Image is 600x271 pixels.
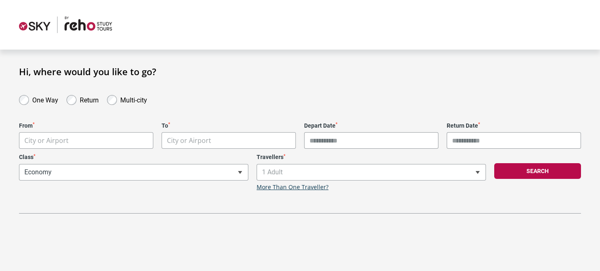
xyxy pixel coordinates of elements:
label: From [19,122,153,129]
label: Depart Date [304,122,438,129]
span: 1 Adult [257,164,486,180]
span: City or Airport [167,136,211,145]
span: City or Airport [19,132,153,149]
span: 1 Adult [257,164,486,181]
h1: Hi, where would you like to go? [19,66,581,77]
span: City or Airport [19,133,153,149]
span: City or Airport [162,132,296,149]
span: City or Airport [24,136,69,145]
label: Class [19,154,248,161]
label: Travellers [257,154,486,161]
label: Return Date [447,122,581,129]
label: Multi-city [120,94,147,104]
span: Economy [19,164,248,180]
button: Search [494,163,581,179]
label: To [162,122,296,129]
label: One Way [32,94,58,104]
a: More Than One Traveller? [257,184,329,191]
label: Return [80,94,99,104]
span: City or Airport [162,133,295,149]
